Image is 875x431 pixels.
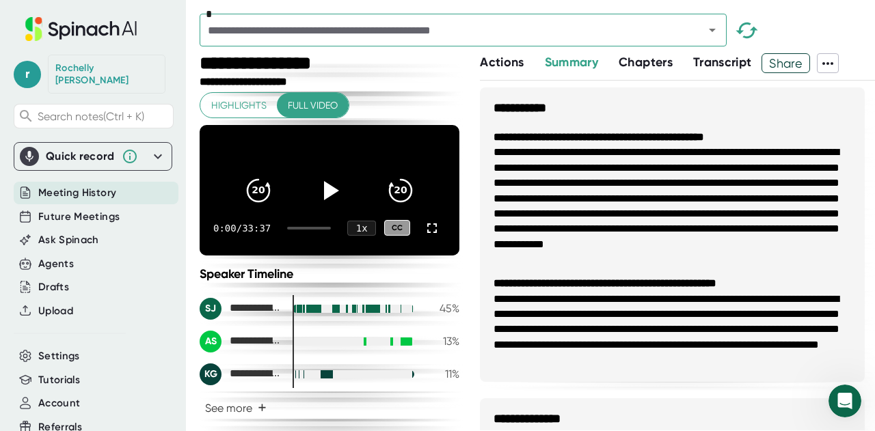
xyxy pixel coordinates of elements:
[703,20,722,40] button: Open
[619,53,673,72] button: Chapters
[288,97,338,114] span: Full video
[38,209,120,225] button: Future Meetings
[425,367,459,380] div: 11 %
[38,372,80,388] button: Tutorials
[46,150,115,163] div: Quick record
[200,93,278,118] button: Highlights
[277,93,349,118] button: Full video
[693,55,752,70] span: Transcript
[38,279,69,295] button: Drafts
[38,395,80,411] button: Account
[20,143,166,170] div: Quick record
[480,53,524,72] button: Actions
[14,61,41,88] span: r
[38,232,99,248] button: Ask Spinach
[200,298,282,320] div: Stephanie Jacquez
[38,110,144,123] span: Search notes (Ctrl + K)
[619,55,673,70] span: Chapters
[762,53,810,73] button: Share
[213,223,271,234] div: 0:00 / 33:37
[38,348,80,364] button: Settings
[200,396,272,420] button: See more+
[38,256,74,272] button: Agents
[829,385,861,417] iframe: Intercom live chat
[55,62,158,86] div: Rochelly Serrano
[200,266,459,281] div: Speaker Timeline
[762,51,809,75] span: Share
[480,55,524,70] span: Actions
[545,55,598,70] span: Summary
[200,363,221,385] div: KG
[258,402,267,413] span: +
[693,53,752,72] button: Transcript
[200,363,282,385] div: Kristina Gomez
[384,220,410,236] div: CC
[200,298,221,320] div: SJ
[347,221,376,236] div: 1 x
[38,185,116,201] button: Meeting History
[200,331,221,352] div: AS
[211,97,267,114] span: Highlights
[425,335,459,348] div: 13 %
[425,302,459,315] div: 45 %
[38,303,73,319] button: Upload
[545,53,598,72] button: Summary
[200,331,282,352] div: Adrienne Steele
